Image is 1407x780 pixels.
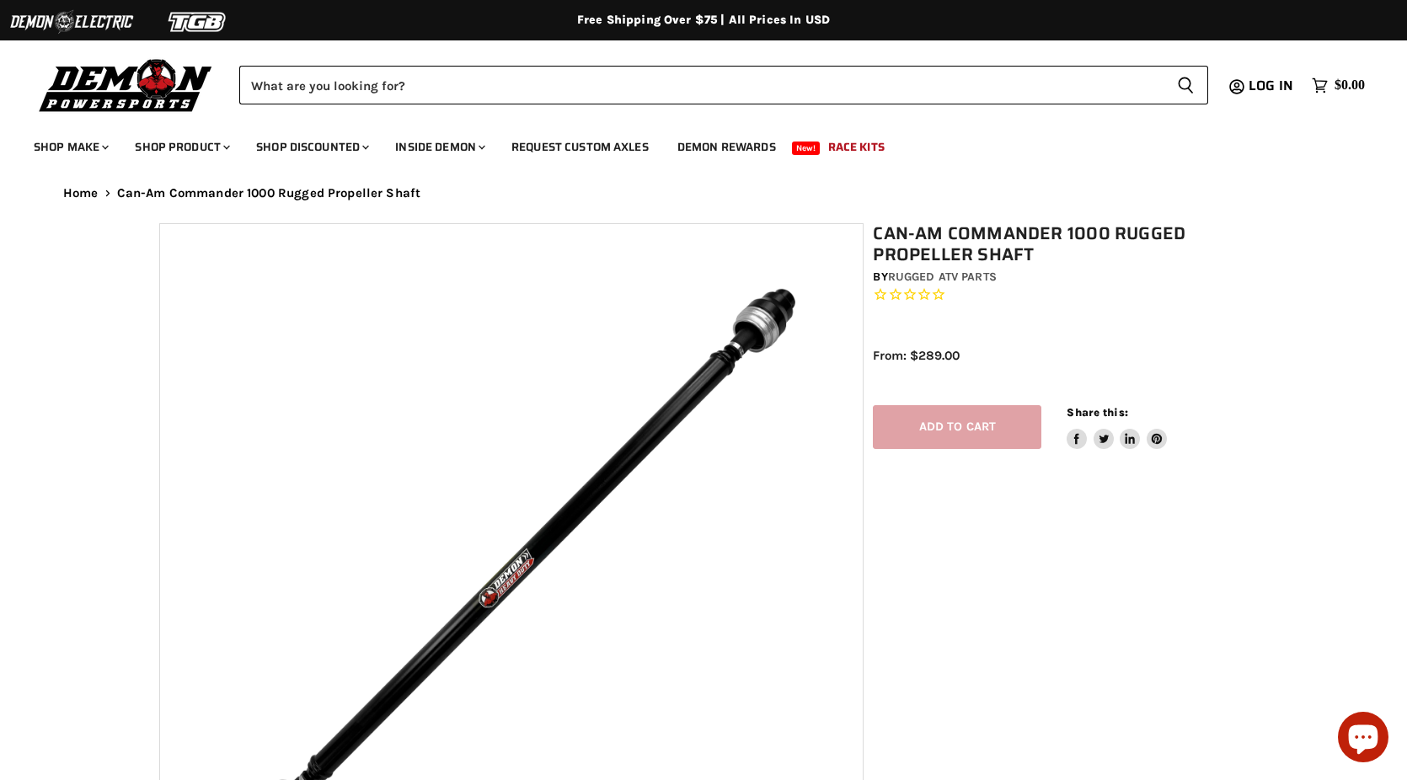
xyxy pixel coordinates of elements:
span: New! [792,142,821,155]
inbox-online-store-chat: Shopify online store chat [1333,712,1394,767]
a: Shop Product [122,130,240,164]
img: TGB Logo 2 [135,6,261,38]
button: Search [1164,66,1208,104]
a: Log in [1241,78,1303,93]
img: Demon Powersports [34,55,218,115]
div: by [873,268,1257,286]
span: Share this: [1067,406,1127,419]
a: Inside Demon [383,130,495,164]
a: Request Custom Axles [499,130,661,164]
a: Shop Make [21,130,119,164]
h1: Can-Am Commander 1000 Rugged Propeller Shaft [873,223,1257,265]
span: Rated 0.0 out of 5 stars 0 reviews [873,286,1257,304]
a: Demon Rewards [665,130,789,164]
aside: Share this: [1067,405,1167,450]
a: Shop Discounted [243,130,379,164]
span: Can-Am Commander 1000 Rugged Propeller Shaft [117,186,421,200]
div: Free Shipping Over $75 | All Prices In USD [29,13,1378,28]
nav: Breadcrumbs [29,186,1378,200]
ul: Main menu [21,123,1361,164]
a: Rugged ATV Parts [888,270,997,284]
form: Product [239,66,1208,104]
img: Demon Electric Logo 2 [8,6,135,38]
a: Home [63,186,99,200]
a: $0.00 [1303,73,1373,98]
span: $0.00 [1335,77,1365,93]
span: From: $289.00 [873,348,960,363]
span: Log in [1249,75,1293,96]
a: Race Kits [816,130,897,164]
input: Search [239,66,1164,104]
